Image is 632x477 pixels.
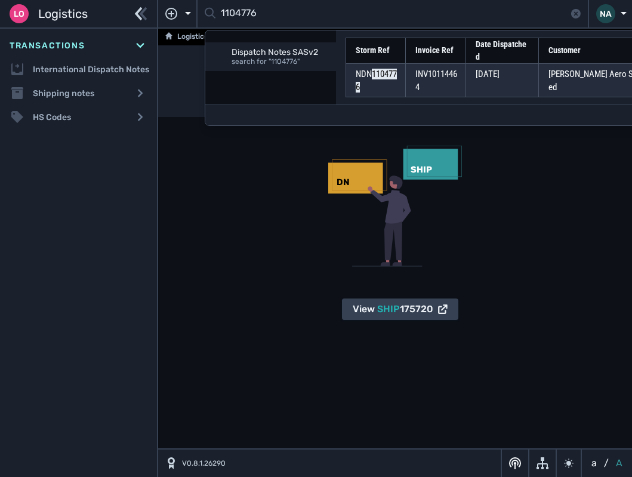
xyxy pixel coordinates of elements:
span: Transactions [10,39,85,52]
mark: 1104776 [356,69,397,93]
span: V0.8.1.26290 [182,458,226,469]
span: [DATE] [476,69,500,79]
img: Dispatch Notes SASv2 [212,50,227,64]
button: a [589,456,599,470]
div: Dispatch Notes SASv2 [232,47,329,58]
button: A [613,456,625,470]
span: Logistics [38,5,88,23]
text: DN [337,177,350,187]
span: 175720 [400,303,433,315]
div: Date Dispatched [476,38,529,63]
input: CTRL + / to Search [221,2,571,26]
span: NDN [356,69,397,93]
div: Storm Ref [356,44,396,57]
span: INV10114464 [415,69,457,93]
span: SHIP [377,303,400,315]
text: SHIP [411,164,432,175]
div: Lo [10,4,29,23]
div: NA [596,4,615,23]
a: Logistics [165,30,208,44]
div: View [353,302,448,316]
span: / [604,456,609,470]
div: Invoice Ref [415,44,456,57]
div: search for "1104776" [232,57,329,66]
button: ViewSHIP175720 [342,298,458,320]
